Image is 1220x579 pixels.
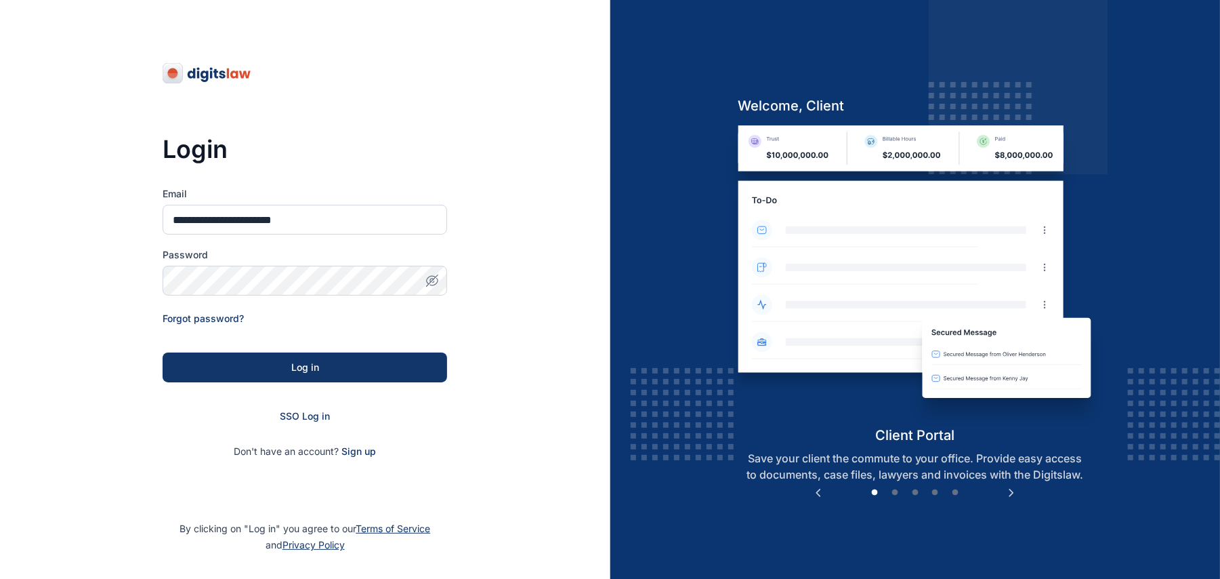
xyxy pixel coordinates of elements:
[16,521,594,553] p: By clicking on "Log in" you agree to our
[163,248,447,262] label: Password
[929,486,942,500] button: 4
[163,313,244,324] a: Forgot password?
[163,62,252,84] img: digitslaw-logo
[356,523,430,534] a: Terms of Service
[727,450,1103,483] p: Save your client the commute to your office. Provide easy access to documents, case files, lawyer...
[266,539,345,551] span: and
[341,445,376,458] span: Sign up
[163,445,447,458] p: Don't have an account?
[163,187,447,201] label: Email
[812,486,825,500] button: Previous
[163,136,447,163] h3: Login
[341,445,376,457] a: Sign up
[868,486,881,500] button: 1
[727,96,1103,115] h5: welcome, client
[1005,486,1018,500] button: Next
[184,361,425,374] div: Log in
[908,486,922,500] button: 3
[280,410,330,422] a: SSO Log in
[727,426,1103,445] h5: client portal
[727,125,1103,426] img: client-portal
[888,486,902,500] button: 2
[282,539,345,551] a: Privacy Policy
[949,486,963,500] button: 5
[163,353,447,382] button: Log in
